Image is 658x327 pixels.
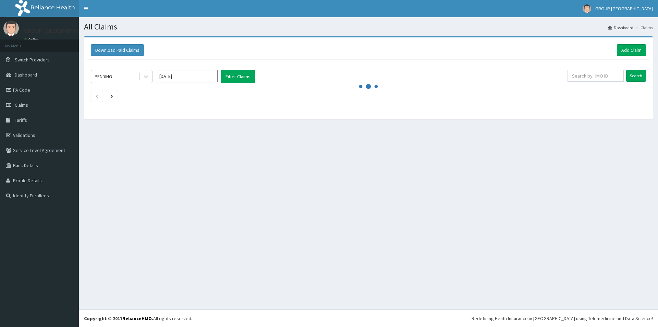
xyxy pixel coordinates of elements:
footer: All rights reserved. [79,310,658,327]
div: PENDING [95,73,112,80]
span: GROUP [GEOGRAPHIC_DATA] [595,5,653,12]
input: Select Month and Year [156,70,218,82]
a: Previous page [95,93,98,99]
li: Claims [634,25,653,31]
a: Add Claim [617,44,646,56]
p: GROUP [GEOGRAPHIC_DATA] [24,28,100,34]
svg: audio-loading [358,76,379,97]
button: Filter Claims [221,70,255,83]
h1: All Claims [84,22,653,31]
a: RelianceHMO [122,315,152,322]
button: Download Paid Claims [91,44,144,56]
a: Next page [111,93,113,99]
a: Dashboard [608,25,633,31]
a: Online [24,37,40,42]
strong: Copyright © 2017 . [84,315,153,322]
span: Tariffs [15,117,27,123]
div: Redefining Heath Insurance in [GEOGRAPHIC_DATA] using Telemedicine and Data Science! [472,315,653,322]
input: Search [626,70,646,82]
img: User Image [583,4,591,13]
span: Claims [15,102,28,108]
span: Switch Providers [15,57,50,63]
span: Dashboard [15,72,37,78]
input: Search by HMO ID [568,70,624,82]
img: User Image [3,21,19,36]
